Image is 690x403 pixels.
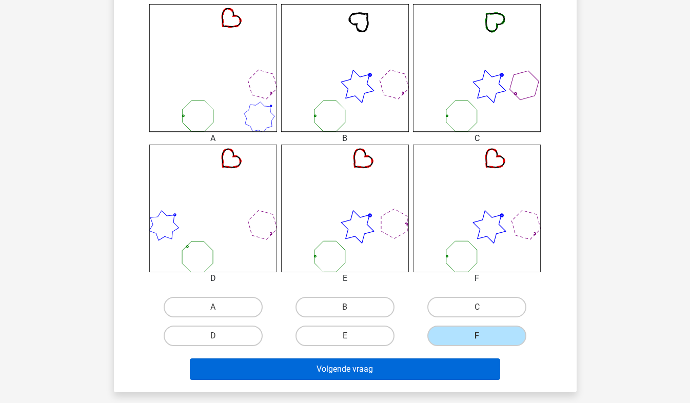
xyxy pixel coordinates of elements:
div: C [405,132,548,145]
button: Volgende vraag [190,358,500,380]
div: E [273,272,417,285]
div: D [142,272,285,285]
div: F [405,272,548,285]
label: B [295,297,395,317]
div: B [273,132,417,145]
label: F [427,326,526,346]
label: C [427,297,526,317]
label: A [164,297,263,317]
div: A [142,132,285,145]
label: D [164,326,263,346]
label: E [295,326,395,346]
